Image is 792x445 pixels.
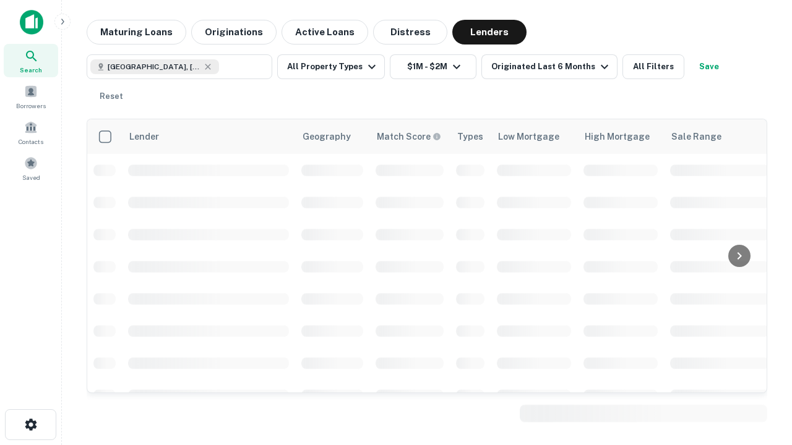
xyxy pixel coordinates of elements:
iframe: Chat Widget [730,346,792,405]
th: Capitalize uses an advanced AI algorithm to match your search with the best lender. The match sco... [369,119,450,154]
img: capitalize-icon.png [20,10,43,35]
span: Borrowers [16,101,46,111]
button: Active Loans [282,20,368,44]
button: Reset [92,84,131,109]
a: Saved [4,151,58,185]
div: Types [457,129,483,144]
div: High Mortgage [585,129,650,144]
a: Borrowers [4,80,58,113]
span: Search [20,65,42,75]
div: Originated Last 6 Months [491,59,612,74]
div: Geography [303,129,351,144]
span: Saved [22,172,40,182]
button: Maturing Loans [87,20,186,44]
button: Distress [373,20,447,44]
th: High Mortgage [577,119,664,154]
button: Originated Last 6 Months [481,54,618,79]
button: $1M - $2M [390,54,476,79]
div: Capitalize uses an advanced AI algorithm to match your search with the best lender. The match sco... [377,130,441,143]
th: Sale Range [664,119,775,154]
button: Lenders [452,20,527,44]
button: Originations [191,20,277,44]
div: Sale Range [671,129,721,144]
th: Geography [295,119,369,154]
a: Search [4,44,58,77]
a: Contacts [4,116,58,149]
th: Lender [122,119,295,154]
button: All Property Types [277,54,385,79]
span: [GEOGRAPHIC_DATA], [GEOGRAPHIC_DATA], [GEOGRAPHIC_DATA] [108,61,200,72]
h6: Match Score [377,130,439,143]
div: Lender [129,129,159,144]
span: Contacts [19,137,43,146]
button: Save your search to get updates of matches that match your search criteria. [689,54,729,79]
button: All Filters [622,54,684,79]
div: Low Mortgage [498,129,559,144]
th: Low Mortgage [491,119,577,154]
th: Types [450,119,491,154]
